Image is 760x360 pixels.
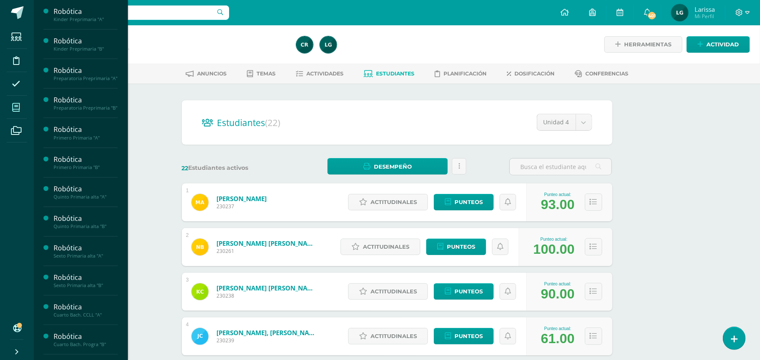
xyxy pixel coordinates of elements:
[533,237,575,242] div: Punteo actual:
[544,114,569,130] span: Unidad 4
[216,328,318,337] a: [PERSON_NAME], [PERSON_NAME]
[216,337,318,344] span: 230239
[54,95,118,111] a: RobóticaPreparatoria Preprimaria "B"
[320,36,337,53] img: b18d4c11e185ad35d013124f54388215.png
[265,117,281,129] span: (22)
[192,194,208,211] img: 20f20ea690276bb7a245953b315f0935.png
[54,253,118,259] div: Sexto Primaria alta "A"
[54,46,118,52] div: Kinder Preprimaria "B"
[182,164,189,172] span: 22
[54,273,118,288] a: RobóticaSexto Primaria alta "B"
[706,37,739,52] span: Actividad
[541,326,575,331] div: Punteo actual:
[54,184,118,194] div: Robótica
[454,328,483,344] span: Punteos
[182,164,284,172] label: Estudiantes activos
[533,242,575,257] div: 100.00
[348,283,428,300] a: Actitudinales
[217,117,281,129] span: Estudiantes
[541,331,575,347] div: 61.00
[363,239,409,255] span: Actitudinales
[444,70,487,77] span: Planificación
[54,135,118,141] div: Primero Primaria "A"
[54,282,118,288] div: Sexto Primaria alta "B"
[54,36,118,52] a: RobóticaKinder Preprimaria "B"
[54,75,118,81] div: Preparatoria Preprimaria "A"
[216,292,318,299] span: 230238
[54,125,118,134] div: Robótica
[54,302,118,318] a: RobóticaCuarto Bach. CCLL "A"
[54,302,118,312] div: Robótica
[39,5,229,20] input: Busca un usuario...
[426,239,486,255] a: Punteos
[54,214,118,229] a: RobóticaQuinto Primaria alta "B"
[216,284,318,292] a: [PERSON_NAME] [PERSON_NAME]
[197,70,227,77] span: Anuncios
[54,66,118,81] a: RobóticaPreparatoria Preprimaria "A"
[54,66,118,75] div: Robótica
[296,36,313,53] img: 19436fc6d9716341a8510cf58c6830a2.png
[585,70,628,77] span: Conferencias
[54,155,118,164] div: Robótica
[306,70,343,77] span: Actividades
[192,328,208,345] img: f52098196d31eb9eb57aa103c571c542.png
[216,203,267,210] span: 230237
[54,214,118,223] div: Robótica
[537,114,592,130] a: Unidad 4
[54,184,118,200] a: RobóticaQuinto Primaria alta "A"
[66,35,286,46] h1: Robótica
[374,159,412,175] span: Desempeño
[348,194,428,210] a: Actitudinales
[54,125,118,140] a: RobóticaPrimero Primaria "A"
[247,67,276,81] a: Temas
[514,70,554,77] span: Dosificación
[54,7,118,22] a: RobóticaKinder Preprimaria "A"
[687,36,750,53] a: Actividad
[647,11,657,20] span: 401
[257,70,276,77] span: Temas
[66,46,286,54] div: Sexto Primaria alta 'A'
[371,328,417,344] span: Actitudinales
[54,194,118,200] div: Quinto Primaria alta "A"
[54,332,118,341] div: Robótica
[434,328,494,344] a: Punteos
[186,67,227,81] a: Anuncios
[371,194,417,210] span: Actitudinales
[435,67,487,81] a: Planificación
[54,7,118,16] div: Robótica
[192,239,208,255] img: f28eb4b6fab418469f2f23948b7ed773.png
[348,328,428,344] a: Actitudinales
[624,37,671,52] span: Herramientas
[671,4,688,21] img: b18d4c11e185ad35d013124f54388215.png
[454,194,483,210] span: Punteos
[54,95,118,105] div: Robótica
[604,36,682,53] a: Herramientas
[541,197,575,212] div: 93.00
[216,247,318,255] span: 230261
[695,13,715,20] span: Mi Perfil
[186,232,189,238] div: 2
[54,16,118,22] div: Kinder Preprimaria "A"
[186,277,189,283] div: 3
[575,67,628,81] a: Conferencias
[54,164,118,170] div: Primero Primaria "B"
[510,159,611,175] input: Busca el estudiante aquí...
[447,239,475,255] span: Punteos
[216,239,318,247] a: [PERSON_NAME] [PERSON_NAME] de los Angeles
[54,312,118,318] div: Cuarto Bach. CCLL "A"
[54,243,118,259] a: RobóticaSexto Primaria alta "A"
[54,243,118,253] div: Robótica
[507,67,554,81] a: Dosificación
[695,5,715,13] span: Larissa
[216,194,267,203] a: [PERSON_NAME]
[54,223,118,229] div: Quinto Primaria alta "B"
[371,284,417,299] span: Actitudinales
[186,322,189,328] div: 4
[434,194,494,210] a: Punteos
[454,284,483,299] span: Punteos
[341,239,420,255] a: Actitudinales
[541,192,575,197] div: Punteo actual:
[54,341,118,347] div: Cuarto Bach. Progra "B"
[186,188,189,193] div: 1
[54,273,118,282] div: Robótica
